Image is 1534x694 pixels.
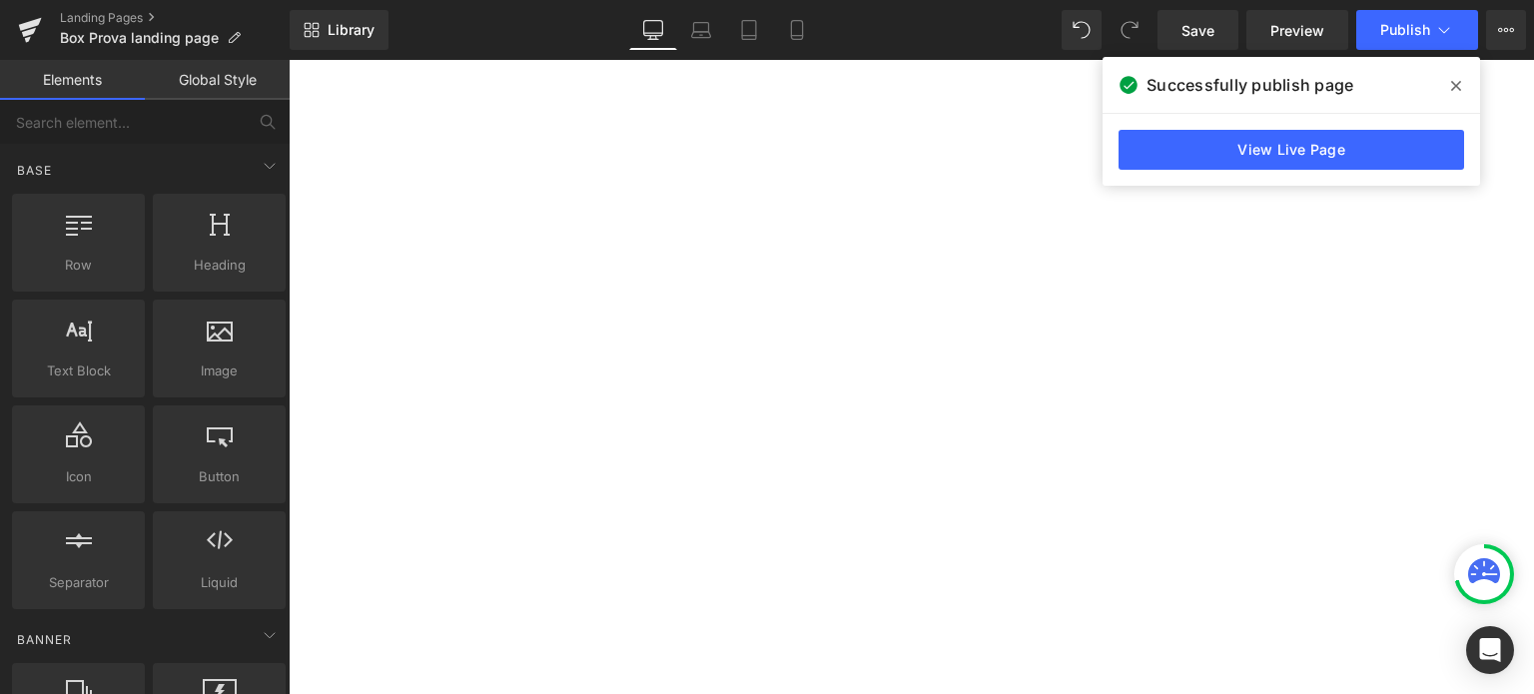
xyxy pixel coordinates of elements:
a: New Library [290,10,388,50]
span: Button [159,466,280,487]
a: Tablet [725,10,773,50]
span: Icon [18,466,139,487]
a: Desktop [629,10,677,50]
button: Publish [1356,10,1478,50]
button: Undo [1062,10,1102,50]
button: More [1486,10,1526,50]
a: Preview [1246,10,1348,50]
a: Global Style [145,60,290,100]
span: Heading [159,255,280,276]
a: Laptop [677,10,725,50]
span: Base [15,161,54,180]
span: Save [1181,20,1214,41]
span: Successfully publish page [1147,73,1353,97]
span: Publish [1380,22,1430,38]
span: Liquid [159,572,280,593]
span: Library [328,21,375,39]
span: Preview [1270,20,1324,41]
span: Image [159,360,280,381]
button: Redo [1110,10,1150,50]
span: Text Block [18,360,139,381]
a: Mobile [773,10,821,50]
span: Banner [15,630,74,649]
span: Separator [18,572,139,593]
div: Open Intercom Messenger [1466,626,1514,674]
a: View Live Page [1119,130,1464,170]
span: Box Prova landing page [60,30,219,46]
a: Landing Pages [60,10,290,26]
span: Row [18,255,139,276]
